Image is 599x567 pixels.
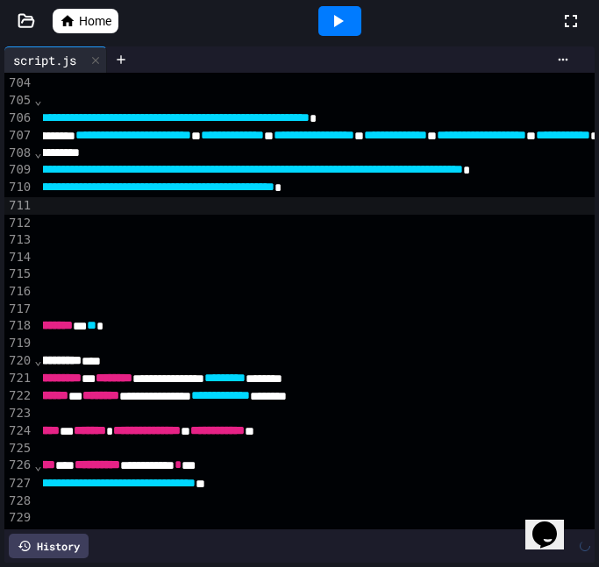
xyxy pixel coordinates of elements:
div: 726 [4,457,33,474]
div: 730 [4,527,33,544]
div: 721 [4,370,33,387]
div: script.js [4,46,107,73]
div: 725 [4,440,33,457]
div: 709 [4,161,33,179]
div: History [9,534,89,558]
div: 706 [4,110,33,127]
div: 714 [4,249,33,266]
span: Fold line [33,353,42,367]
span: Fold line [33,93,42,107]
a: Home [53,9,118,33]
div: 727 [4,475,33,493]
div: 708 [4,145,33,162]
div: 713 [4,231,33,249]
div: 719 [4,335,33,352]
div: 715 [4,266,33,283]
div: 718 [4,317,33,335]
div: 704 [4,74,33,92]
div: 710 [4,179,33,196]
div: script.js [4,51,85,69]
div: 712 [4,215,33,232]
div: 720 [4,352,33,370]
div: 729 [4,509,33,527]
div: 717 [4,301,33,318]
div: 722 [4,387,33,405]
div: 728 [4,493,33,510]
iframe: chat widget [525,497,581,549]
span: Fold line [33,458,42,472]
div: 711 [4,197,33,215]
div: 723 [4,405,33,422]
span: Home [79,12,111,30]
div: 716 [4,283,33,301]
span: Fold line [33,145,42,159]
div: 707 [4,127,33,145]
div: 724 [4,422,33,440]
div: 705 [4,92,33,110]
